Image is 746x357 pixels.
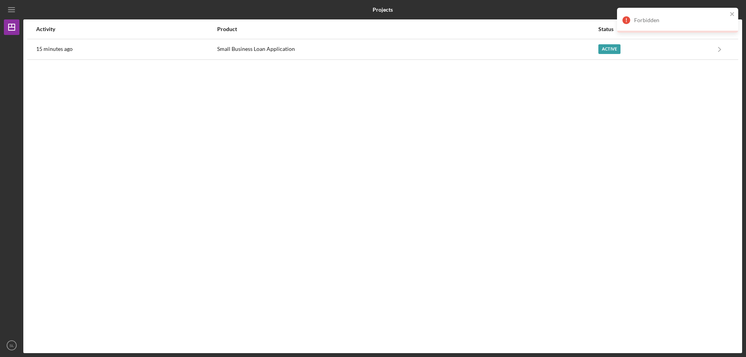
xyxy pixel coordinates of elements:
div: Small Business Loan Application [217,40,598,59]
div: Product [217,26,598,32]
button: SL [4,338,19,353]
button: close [730,11,735,18]
div: Activity [36,26,216,32]
div: Forbidden [634,17,727,23]
b: Projects [373,7,393,13]
text: SL [9,343,14,348]
div: Active [598,44,621,54]
div: Status [598,26,709,32]
time: 2025-09-03 11:52 [36,46,73,52]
